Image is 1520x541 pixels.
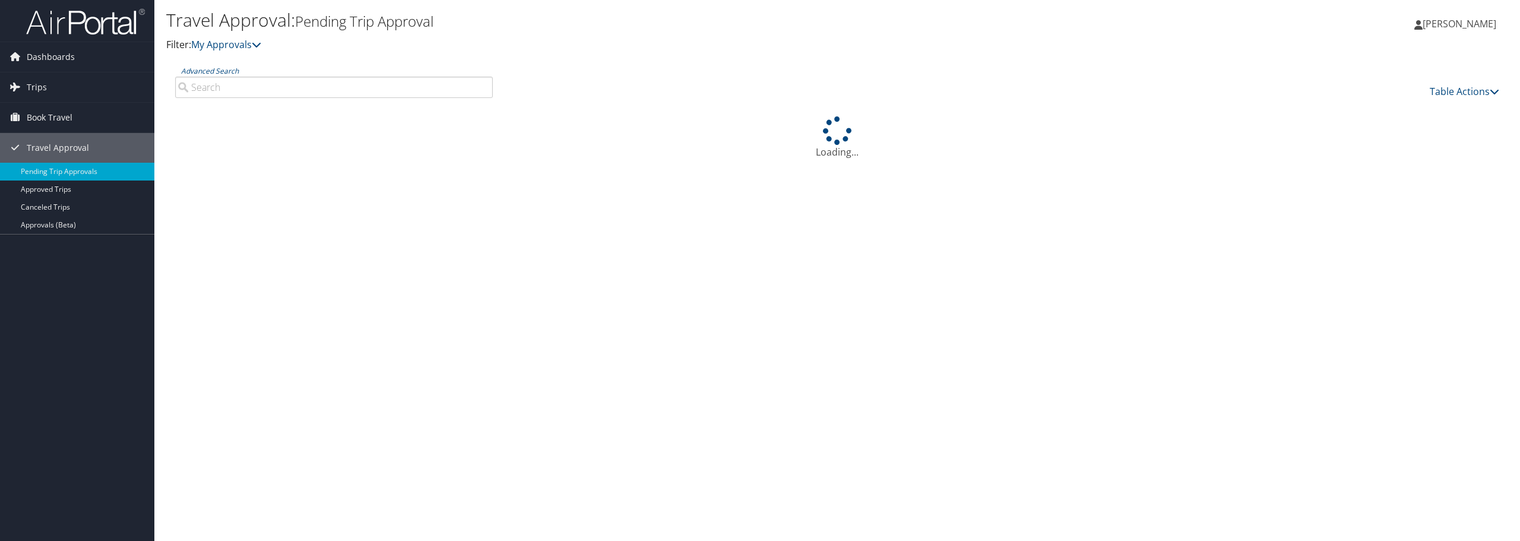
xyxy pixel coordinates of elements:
p: Filter: [166,37,1061,53]
img: airportal-logo.png [26,8,145,36]
div: Loading... [166,116,1508,159]
h1: Travel Approval: [166,8,1061,33]
a: Table Actions [1430,85,1499,98]
small: Pending Trip Approval [295,11,433,31]
span: [PERSON_NAME] [1423,17,1496,30]
a: [PERSON_NAME] [1414,6,1508,42]
a: Advanced Search [181,66,239,76]
span: Dashboards [27,42,75,72]
input: Advanced Search [175,77,493,98]
a: My Approvals [191,38,261,51]
span: Book Travel [27,103,72,132]
span: Trips [27,72,47,102]
span: Travel Approval [27,133,89,163]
